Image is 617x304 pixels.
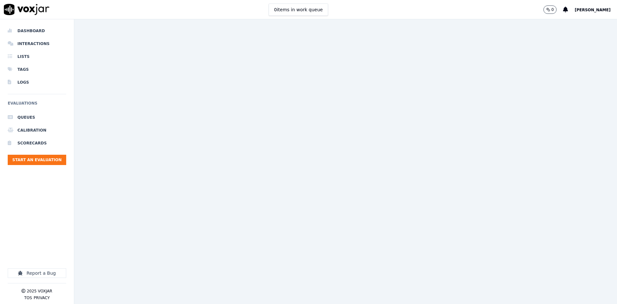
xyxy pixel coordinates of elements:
[551,7,554,12] p: 0
[575,8,611,12] span: [PERSON_NAME]
[8,63,66,76] a: Tags
[8,137,66,150] a: Scorecards
[8,124,66,137] a: Calibration
[8,268,66,278] button: Report a Bug
[24,295,32,300] button: TOS
[4,4,49,15] img: voxjar logo
[34,295,50,300] button: Privacy
[269,4,328,16] button: 0items in work queue
[8,24,66,37] a: Dashboard
[8,155,66,165] button: Start an Evaluation
[8,37,66,50] a: Interactions
[543,5,557,14] button: 0
[8,99,66,111] h6: Evaluations
[575,6,617,14] button: [PERSON_NAME]
[543,5,563,14] button: 0
[8,111,66,124] a: Queues
[8,50,66,63] a: Lists
[27,289,52,294] p: 2025 Voxjar
[8,76,66,89] a: Logs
